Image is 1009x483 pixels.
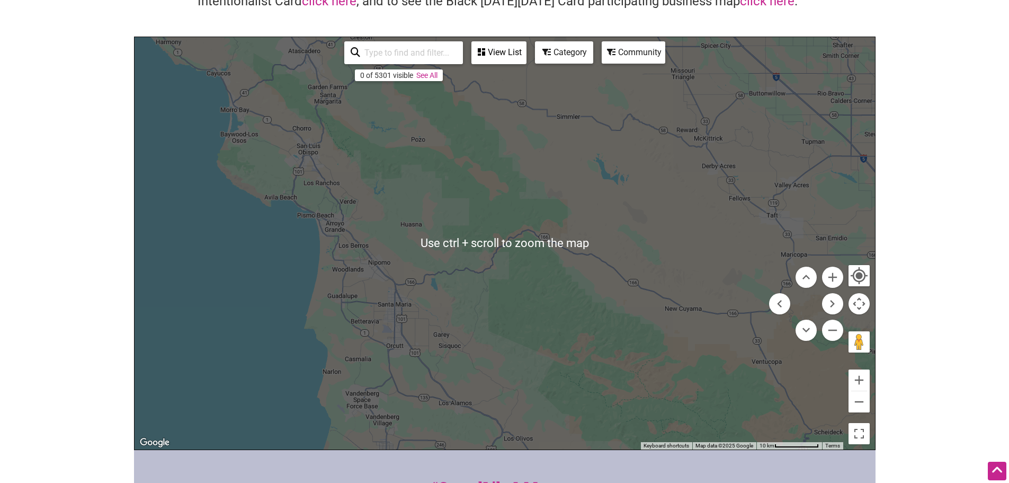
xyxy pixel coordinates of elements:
button: Move down [796,320,817,341]
button: Your Location [849,265,870,286]
button: Map Scale: 10 km per 80 pixels [756,442,822,450]
button: Move up [796,267,817,288]
button: Zoom out [822,320,843,341]
button: Drag Pegman onto the map to open Street View [849,331,870,353]
button: Zoom in [849,370,870,391]
span: 10 km [760,443,774,449]
div: 0 of 5301 visible [360,71,413,80]
div: Filter by category [535,41,593,64]
div: See a list of the visible businesses [471,41,526,64]
img: Google [137,436,172,450]
a: See All [416,71,437,80]
div: Category [536,42,592,63]
button: Move right [822,293,843,314]
a: Open this area in Google Maps (opens a new window) [137,436,172,450]
button: Zoom in [822,267,843,288]
a: Terms (opens in new tab) [825,443,840,449]
div: Type to search and filter [344,41,463,64]
button: Move left [769,293,790,314]
input: Type to find and filter... [360,42,457,63]
div: Filter by Community [602,41,665,64]
span: Map data ©2025 Google [695,443,753,449]
button: Map camera controls [849,293,870,314]
div: Scroll Back to Top [988,462,1006,480]
div: View List [472,42,525,63]
button: Toggle fullscreen view [847,423,870,445]
button: Zoom out [849,391,870,412]
div: Community [603,42,664,63]
button: Keyboard shortcuts [644,442,689,450]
